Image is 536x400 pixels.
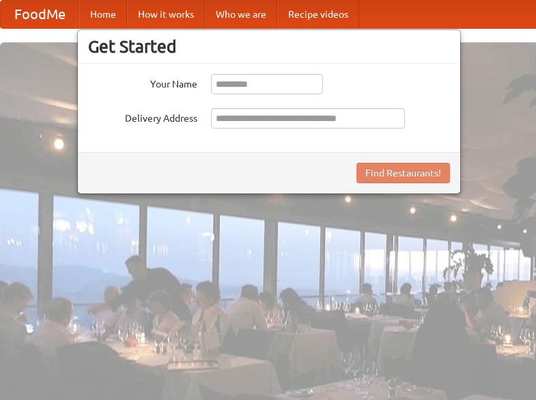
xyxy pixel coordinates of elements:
[127,1,205,28] a: How it works
[88,74,197,91] label: Your Name
[277,1,359,28] a: Recipe videos
[1,1,79,28] a: FoodMe
[88,108,197,125] label: Delivery Address
[79,1,127,28] a: Home
[205,1,277,28] a: Who we are
[356,163,450,183] button: Find Restaurants!
[88,36,450,57] h3: Get Started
